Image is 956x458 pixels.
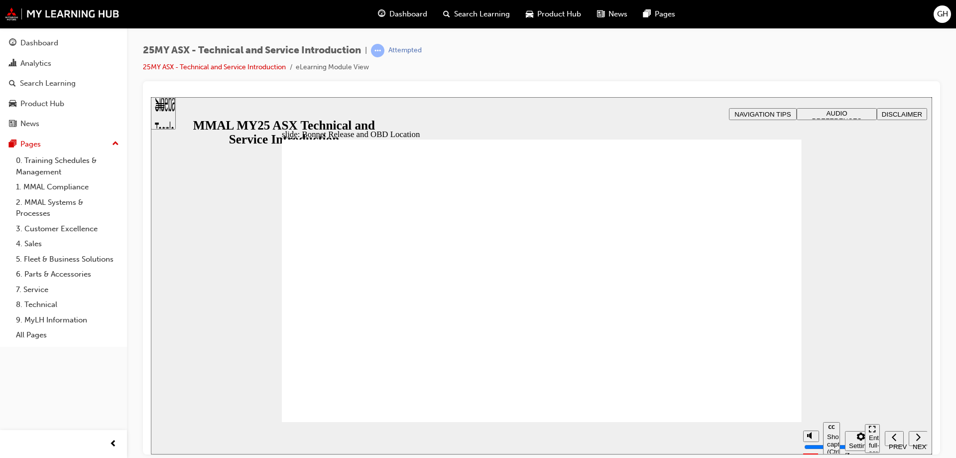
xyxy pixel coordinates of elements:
a: 6. Parts & Accessories [12,267,123,282]
a: 8. Technical [12,297,123,312]
div: Pages [20,139,41,150]
li: eLearning Module View [296,62,369,73]
span: guage-icon [378,8,385,20]
a: 7. Service [12,282,123,298]
span: DISCLAIMER [731,13,771,21]
div: misc controls [647,325,709,357]
a: Product Hub [4,95,123,113]
a: search-iconSearch Learning [435,4,518,24]
a: pages-iconPages [635,4,683,24]
span: guage-icon [9,39,16,48]
button: DISCLAIMER [726,11,776,23]
img: mmal [5,7,119,20]
span: News [608,8,627,20]
button: DashboardAnalyticsSearch LearningProduct HubNews [4,32,123,135]
a: 2. MMAL Systems & Processes [12,195,123,221]
button: Show captions (Ctrl+Alt+C) [672,325,689,357]
button: GH [934,5,951,23]
a: 3. Customer Excellence [12,221,123,237]
span: 25MY ASX - Technical and Service Introduction [143,45,361,56]
input: volume [653,346,717,354]
a: 5. Fleet & Business Solutions [12,252,123,267]
nav: slide navigation [714,325,776,357]
span: GH [937,8,948,20]
a: 25MY ASX - Technical and Service Introduction [143,63,286,71]
a: 4. Sales [12,236,123,252]
a: 9. MyLH Information [12,312,123,328]
span: Search Learning [454,8,510,20]
button: Pages [4,135,123,153]
span: search-icon [9,79,16,88]
span: news-icon [9,120,16,129]
button: Mute (Ctrl+Alt+M) [652,333,668,345]
span: Pages [655,8,675,20]
span: car-icon [9,100,16,109]
span: pages-icon [9,140,16,149]
div: News [20,118,39,130]
button: NAVIGATION TIPS [578,11,646,23]
div: Search Learning [20,78,76,89]
button: Settings [694,334,726,354]
div: Analytics [20,58,51,69]
span: learningRecordVerb_ATTEMPT-icon [371,44,384,57]
span: chart-icon [9,59,16,68]
a: car-iconProduct Hub [518,4,589,24]
a: Analytics [4,54,123,73]
span: Dashboard [389,8,427,20]
button: Enter full-screen (Ctrl+Alt+F) [714,327,729,356]
div: NEXT [762,346,773,353]
div: Settings [698,345,722,352]
a: News [4,115,123,133]
a: All Pages [12,327,123,343]
span: news-icon [597,8,604,20]
span: search-icon [443,8,450,20]
div: Show captions (Ctrl+Alt+C) [676,336,685,358]
span: NAVIGATION TIPS [584,13,640,21]
span: | [365,45,367,56]
span: prev-icon [110,438,117,451]
span: car-icon [526,8,533,20]
div: Dashboard [20,37,58,49]
span: AUDIO PREFERENCES [661,12,711,27]
div: Enter full-screen (Ctrl+Alt+F) [718,337,725,367]
a: guage-iconDashboard [370,4,435,24]
a: Search Learning [4,74,123,93]
a: 1. MMAL Compliance [12,179,123,195]
button: Next (Ctrl+Alt+Period) [758,334,777,349]
div: Attempted [388,46,422,55]
div: Product Hub [20,98,64,110]
button: AUDIO PREFERENCES [646,11,726,23]
a: 0. Training Schedules & Management [12,153,123,179]
a: news-iconNews [589,4,635,24]
a: Dashboard [4,34,123,52]
span: Product Hub [537,8,581,20]
button: Previous (Ctrl+Alt+Comma) [734,334,753,349]
span: up-icon [112,138,119,151]
div: PREV [738,346,749,353]
label: Zoom to fit [694,354,714,383]
span: pages-icon [643,8,651,20]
